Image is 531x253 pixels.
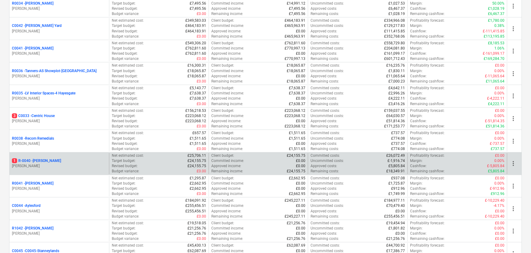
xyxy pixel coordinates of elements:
[384,29,405,34] p: £111,415.85
[112,51,138,56] p: Revised budget :
[384,46,405,51] p: £204,081.80
[311,56,339,61] p: Remaining costs :
[289,6,305,11] p: £7,495.56
[12,46,107,56] div: C0041 -[PERSON_NAME][PERSON_NAME]
[410,23,423,28] p: Margin :
[112,130,144,136] p: Net estimated cost :
[311,86,340,91] p: Committed costs :
[486,124,504,129] p: £51,814.36
[190,96,206,101] p: £7,638.37
[311,74,337,79] p: Approved costs :
[112,68,136,74] p: Target budget :
[190,86,206,91] p: £5,143.77
[384,108,405,113] p: £159,037.55
[211,56,243,61] p: Remaining income :
[211,79,243,84] p: Remaining income :
[388,91,405,96] p: £2,996.26
[185,29,206,34] p: £464,183.91
[112,11,139,16] p: Budget variance :
[187,74,206,79] p: £18,065.87
[510,2,517,10] span: more_vert
[495,153,504,158] p: £0.00
[197,169,206,174] p: £0.00
[387,158,405,163] p: £-1,916.74
[211,86,234,91] p: Client budget :
[488,101,504,107] p: £4,222.11
[388,1,405,6] p: £1,027.53
[311,51,337,56] p: Approved costs :
[410,136,423,141] p: Margin :
[410,6,427,11] p: Cashflow :
[410,63,445,68] p: Profitability forecast :
[386,119,405,124] p: £51,814.36
[12,6,107,11] p: [PERSON_NAME]
[289,86,305,91] p: £7,638.37
[410,56,445,61] p: Remaining cashflow :
[386,113,405,119] p: £64,030.57
[510,115,517,122] span: more_vert
[388,101,405,107] p: £3,416.26
[384,124,405,129] p: £171,253.77
[410,169,445,174] p: Remaining cashflow :
[386,74,405,79] p: £11,065.64
[495,63,504,68] p: £0.00
[410,96,427,101] p: Cashflow :
[211,34,243,39] p: Remaining income :
[311,153,340,158] p: Committed costs :
[211,113,244,119] p: Committed income :
[112,141,138,146] p: Revised budget :
[12,1,107,11] div: R0034 -[PERSON_NAME][PERSON_NAME]
[495,130,504,136] p: £0.00
[410,41,445,46] p: Profitability forecast :
[12,29,107,34] p: [PERSON_NAME]
[483,51,504,56] p: £-161,099.17
[211,46,244,51] p: Committed income :
[12,91,75,96] p: R0035 - LV Interior Spaces-4 Hayesgate
[112,41,144,46] p: Net estimated cost :
[190,91,206,96] p: £7,638.37
[211,141,241,146] p: Approved income :
[311,96,337,101] p: Approved costs :
[410,124,445,129] p: Remaining cashflow :
[488,6,504,11] p: £1,028.19
[311,108,340,113] p: Committed costs :
[311,34,339,39] p: Remaining costs :
[197,11,206,16] p: £0.00
[410,163,427,169] p: Cashflow :
[311,163,337,169] p: Approved costs :
[311,146,339,152] p: Remaining costs :
[187,153,206,158] p: £25,706.11
[12,203,107,214] div: C0044 -Aylesford[PERSON_NAME]
[112,29,138,34] p: Revised budget :
[410,74,427,79] p: Cashflow :
[112,136,136,141] p: Target budget :
[211,146,243,152] p: Remaining income :
[285,113,305,119] p: £223,068.12
[190,141,206,146] p: £1,511.65
[12,91,107,101] div: R0035 -LV Interior Spaces-4 Hayesgate[PERSON_NAME]
[112,124,139,129] p: Budget variance :
[494,68,504,74] p: 0.00%
[185,46,206,51] p: £762,811.60
[285,108,305,113] p: £223,068.12
[287,63,305,68] p: £18,065.87
[289,130,305,136] p: £1,511.65
[12,158,17,163] span: 1
[211,18,234,23] p: Client budget :
[112,163,138,169] p: Revised budget :
[185,113,206,119] p: £223,068.12
[510,160,517,167] span: more_vert
[211,130,234,136] p: Client budget :
[311,68,344,74] p: Uncommitted costs :
[391,136,405,141] p: £774.08
[12,158,61,163] p: R-0040 - [PERSON_NAME]
[12,226,107,236] div: R1042 -[PERSON_NAME][PERSON_NAME]
[12,181,53,186] p: R0041 - [PERSON_NAME]
[12,119,107,124] p: [PERSON_NAME]
[296,29,305,34] p: £0.00
[12,136,54,141] p: R0038 - Recom Remedials
[388,163,405,169] p: £5,805.84
[311,63,340,68] p: Committed costs :
[311,119,337,124] p: Approved costs :
[384,18,405,23] p: £334,966.08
